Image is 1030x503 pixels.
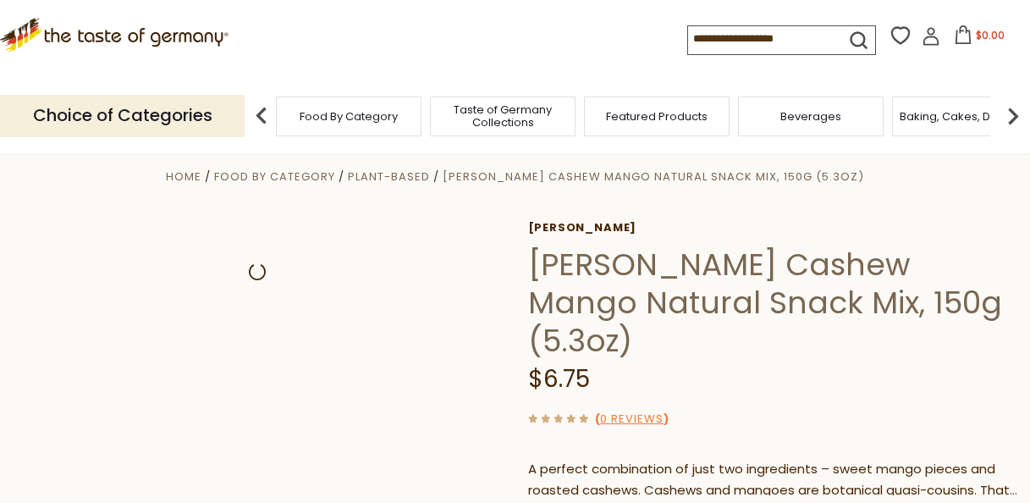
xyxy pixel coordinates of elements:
[300,110,398,123] a: Food By Category
[976,28,1005,42] span: $0.00
[780,110,841,123] a: Beverages
[528,459,1017,501] p: A perfect combination of just two ingredients – sweet mango pieces and roasted cashews. Cashews a...
[166,169,201,185] a: Home
[443,169,864,185] a: [PERSON_NAME] Cashew Mango Natural Snack Mix, 150g (5.3oz)
[600,411,664,428] a: 0 Reviews
[528,221,1017,235] a: [PERSON_NAME]
[996,99,1030,133] img: next arrow
[528,246,1017,360] h1: [PERSON_NAME] Cashew Mango Natural Snack Mix, 150g (5.3oz)
[245,99,278,133] img: previous arrow
[214,169,335,185] a: Food By Category
[348,169,430,185] a: Plant-Based
[944,25,1016,51] button: $0.00
[606,110,708,123] a: Featured Products
[528,362,590,395] span: $6.75
[595,411,669,427] span: ( )
[435,103,570,129] a: Taste of Germany Collections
